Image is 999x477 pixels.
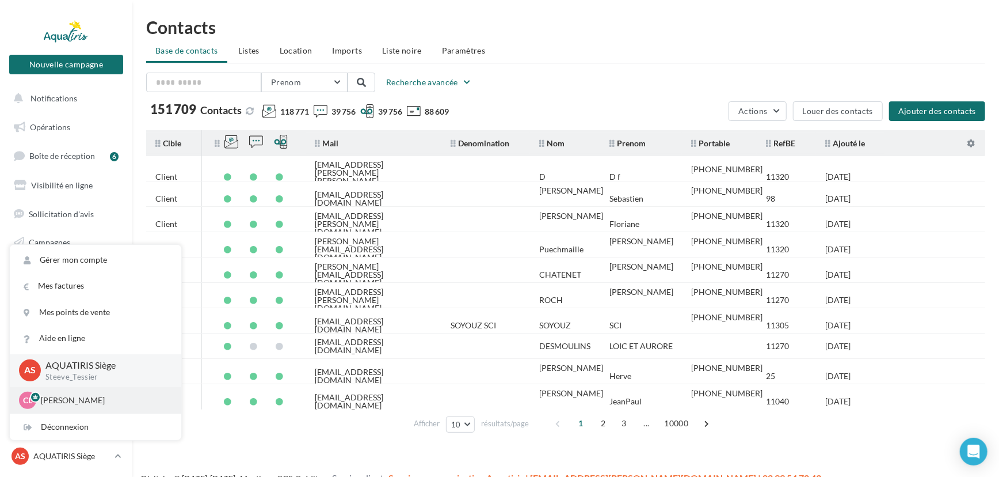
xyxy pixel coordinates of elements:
span: Prenom [609,138,646,148]
span: Boîte de réception [29,151,95,161]
button: Actions [729,101,786,121]
span: Visibilité en ligne [31,180,93,190]
a: Aide en ligne [10,325,181,351]
span: AS [15,450,25,462]
div: [PHONE_NUMBER] [691,212,762,220]
div: JeanPaul [609,397,642,406]
div: [PHONE_NUMBER] [691,263,762,271]
div: [EMAIL_ADDRESS][DOMAIN_NAME] [315,338,432,354]
div: [PERSON_NAME] [609,288,673,296]
div: 11040 [766,397,789,406]
button: Notifications [7,86,121,111]
a: Campagnes [7,230,125,255]
div: [PHONE_NUMBER] [691,389,762,397]
span: Sollicitation d'avis [29,209,94,218]
div: ROCH [539,296,563,304]
span: résultats/page [481,418,529,429]
span: Contacts [200,104,242,116]
span: Nom [539,138,565,148]
div: [PHONE_NUMBER] [691,187,762,195]
span: Mail [315,138,338,148]
span: Campagnes [29,237,70,247]
div: [DATE] [825,342,851,350]
span: Location [280,46,312,55]
div: 98 [766,195,775,203]
div: [PERSON_NAME][EMAIL_ADDRESS][DOMAIN_NAME] [315,263,432,287]
span: Cible [155,138,181,148]
button: 10 [446,417,475,433]
div: 11270 [766,342,789,350]
span: 10 [451,420,461,429]
div: [EMAIL_ADDRESS][PERSON_NAME][PERSON_NAME][DOMAIN_NAME] [315,161,432,193]
div: [EMAIL_ADDRESS][DOMAIN_NAME] [315,191,432,207]
a: Docto'Com [7,345,125,369]
span: 10000 [659,414,693,433]
a: Médiathèque [7,288,125,312]
div: [PHONE_NUMBER] [691,364,762,372]
span: CL [23,395,32,406]
a: AS AQUATIRIS Siège [9,445,123,467]
div: [DATE] [825,245,851,253]
div: [PERSON_NAME] [539,187,603,195]
div: [PERSON_NAME] [609,263,673,271]
span: Ajouté le [825,138,865,148]
a: Calendrier [7,316,125,340]
span: Portable [691,138,730,148]
a: Mes factures [10,273,181,299]
div: Open Intercom Messenger [960,438,987,465]
div: Client [155,220,177,228]
div: [DATE] [825,271,851,279]
div: [EMAIL_ADDRESS][DOMAIN_NAME] [315,368,432,384]
div: SCI [609,321,621,330]
div: SOYOUZ SCI [451,321,496,330]
div: Floriane [609,220,639,228]
button: Louer des contacts [793,101,883,121]
div: [EMAIL_ADDRESS][PERSON_NAME][DOMAIN_NAME] [315,288,432,312]
div: [PERSON_NAME] [539,364,603,372]
span: Opérations [30,122,70,132]
span: Liste noire [382,46,422,55]
div: [DATE] [825,397,851,406]
div: Déconnexion [10,414,181,440]
div: [EMAIL_ADDRESS][PERSON_NAME][DOMAIN_NAME] [315,212,432,236]
div: [PERSON_NAME][EMAIL_ADDRESS][DOMAIN_NAME] [315,237,432,262]
div: [PERSON_NAME] [539,212,603,220]
div: 11270 [766,296,789,304]
span: 2 [594,414,612,433]
div: D f [609,173,620,181]
span: Afficher [414,418,440,429]
span: Listes [238,46,260,55]
a: Visibilité en ligne [7,173,125,198]
button: Nouvelle campagne [9,55,123,74]
a: Contacts [7,259,125,283]
a: Gérer mon compte [10,247,181,273]
div: [DATE] [825,296,851,304]
div: [DATE] [825,195,851,203]
span: 39 756 [331,106,356,118]
div: [DATE] [825,173,851,181]
h1: Contacts [146,18,985,36]
div: SOYOUZ [539,321,571,330]
div: [EMAIL_ADDRESS][DOMAIN_NAME] [315,317,432,334]
div: Puechmaille [539,245,584,253]
span: 151 709 [150,103,196,116]
a: Sollicitation d'avis [7,202,125,226]
span: ... [637,414,655,433]
span: RefBE [766,138,795,148]
div: 11320 [766,245,789,253]
div: [DATE] [825,220,851,228]
div: Sebastien [609,195,643,203]
button: Recherche avancée [382,75,476,89]
a: Boîte de réception6 [7,143,125,168]
div: [PERSON_NAME] [609,237,673,245]
div: 11305 [766,321,789,330]
div: [PERSON_NAME] [539,389,603,397]
span: 39 756 [378,106,402,118]
span: 3 [615,414,633,433]
div: [DATE] [825,321,851,330]
span: Notifications [30,93,77,103]
p: AQUATIRIS Siège [45,359,163,372]
div: [PHONE_NUMBER] [691,165,762,173]
div: Client [155,173,177,181]
a: Opérations [7,115,125,139]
